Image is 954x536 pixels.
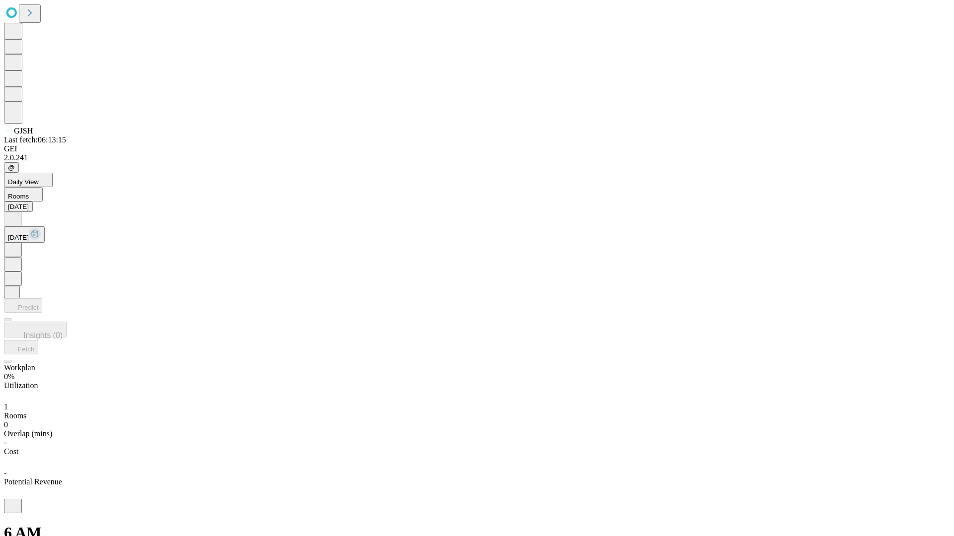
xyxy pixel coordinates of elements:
button: Daily View [4,173,53,187]
button: Insights (0) [4,322,67,337]
span: Insights (0) [23,331,63,339]
span: - [4,469,6,477]
span: - [4,438,6,447]
button: Rooms [4,187,43,201]
span: Workplan [4,363,35,372]
button: [DATE] [4,201,33,212]
button: Fetch [4,340,38,354]
span: Rooms [4,411,26,420]
span: Rooms [8,193,29,200]
span: Daily View [8,178,39,186]
span: Cost [4,447,18,456]
span: 0% [4,372,14,381]
button: @ [4,162,19,173]
span: GJSH [14,127,33,135]
div: 2.0.241 [4,153,950,162]
button: Predict [4,298,42,313]
span: 0 [4,420,8,429]
span: Utilization [4,381,38,390]
span: Overlap (mins) [4,429,52,438]
span: @ [8,164,15,171]
button: [DATE] [4,226,45,243]
span: Last fetch: 06:13:15 [4,135,66,144]
span: Potential Revenue [4,477,62,486]
span: [DATE] [8,234,29,241]
span: 1 [4,402,8,411]
div: GEI [4,144,950,153]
